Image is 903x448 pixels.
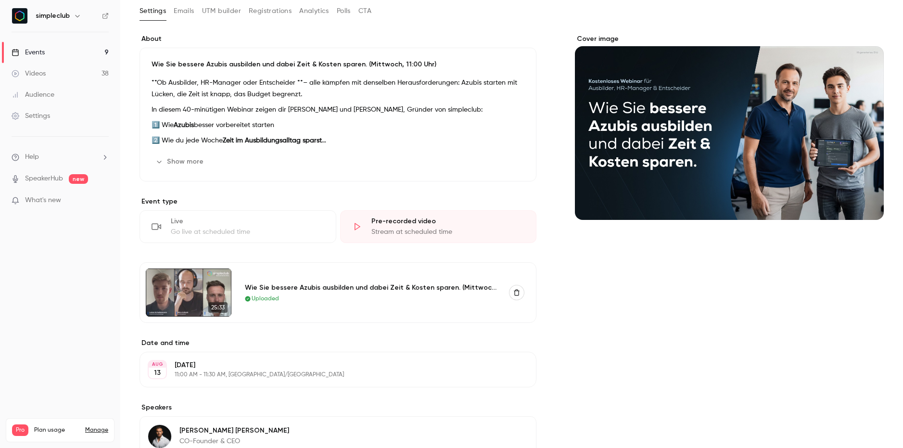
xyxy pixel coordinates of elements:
[202,3,241,19] button: UTM builder
[154,368,161,378] p: 13
[140,210,336,243] div: LiveGo live at scheduled time
[179,436,289,446] p: CO-Founder & CEO
[97,196,109,205] iframe: Noticeable Trigger
[371,217,525,226] div: Pre-recorded video
[25,195,61,205] span: What's new
[25,174,63,184] a: SpeakerHub
[152,104,524,115] p: In diesem 40-minütigen Webinar zeigen dir [PERSON_NAME] und [PERSON_NAME], Gründer von simpleclub:
[337,3,351,19] button: Polls
[174,3,194,19] button: Emails
[171,227,324,237] div: Go live at scheduled time
[12,69,46,78] div: Videos
[69,174,88,184] span: new
[208,302,228,313] span: 25:33
[252,294,279,303] span: Uploaded
[179,426,289,435] p: [PERSON_NAME] [PERSON_NAME]
[85,426,108,434] a: Manage
[36,11,70,21] h6: simpleclub
[171,217,324,226] div: Live
[140,34,536,44] label: About
[152,119,524,131] p: 1️⃣ Wie besser vorbereitet starten
[371,227,525,237] div: Stream at scheduled time
[175,360,485,370] p: [DATE]
[575,34,884,220] section: Cover image
[34,426,79,434] span: Plan usage
[299,3,329,19] button: Analytics
[12,90,54,100] div: Audience
[249,3,292,19] button: Registrations
[25,152,39,162] span: Help
[358,3,371,19] button: CTA
[174,122,194,128] strong: Azubis
[152,154,209,169] button: Show more
[152,135,524,146] p: 2️⃣ Wie du jede Woche
[149,361,166,368] div: AUG
[12,424,28,436] span: Pro
[175,371,485,379] p: 11:00 AM - 11:30 AM, [GEOGRAPHIC_DATA]/[GEOGRAPHIC_DATA]
[140,197,536,206] p: Event type
[148,425,171,448] img: Alexander Giesecke
[575,34,884,44] label: Cover image
[140,338,536,348] label: Date and time
[152,60,524,69] p: Wie Sie bessere Azubis ausbilden und dabei Zeit & Kosten sparen. (Mittwoch, 11:00 Uhr)
[340,210,537,243] div: Pre-recorded videoStream at scheduled time
[140,3,166,19] button: Settings
[223,137,326,144] strong: Zeit im Ausbildungsalltag sparst
[12,8,27,24] img: simpleclub
[12,152,109,162] li: help-dropdown-opener
[140,403,536,412] label: Speakers
[12,111,50,121] div: Settings
[245,282,497,293] div: Wie Sie bessere Azubis ausbilden und dabei Zeit & Kosten sparen. (Mittwoch, 11:00 Uhr)
[12,48,45,57] div: Events
[152,77,524,100] p: **Ob Ausbilder, HR-Manager oder Entscheider **– alle kämpfen mit denselben Herausforderungen: Azu...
